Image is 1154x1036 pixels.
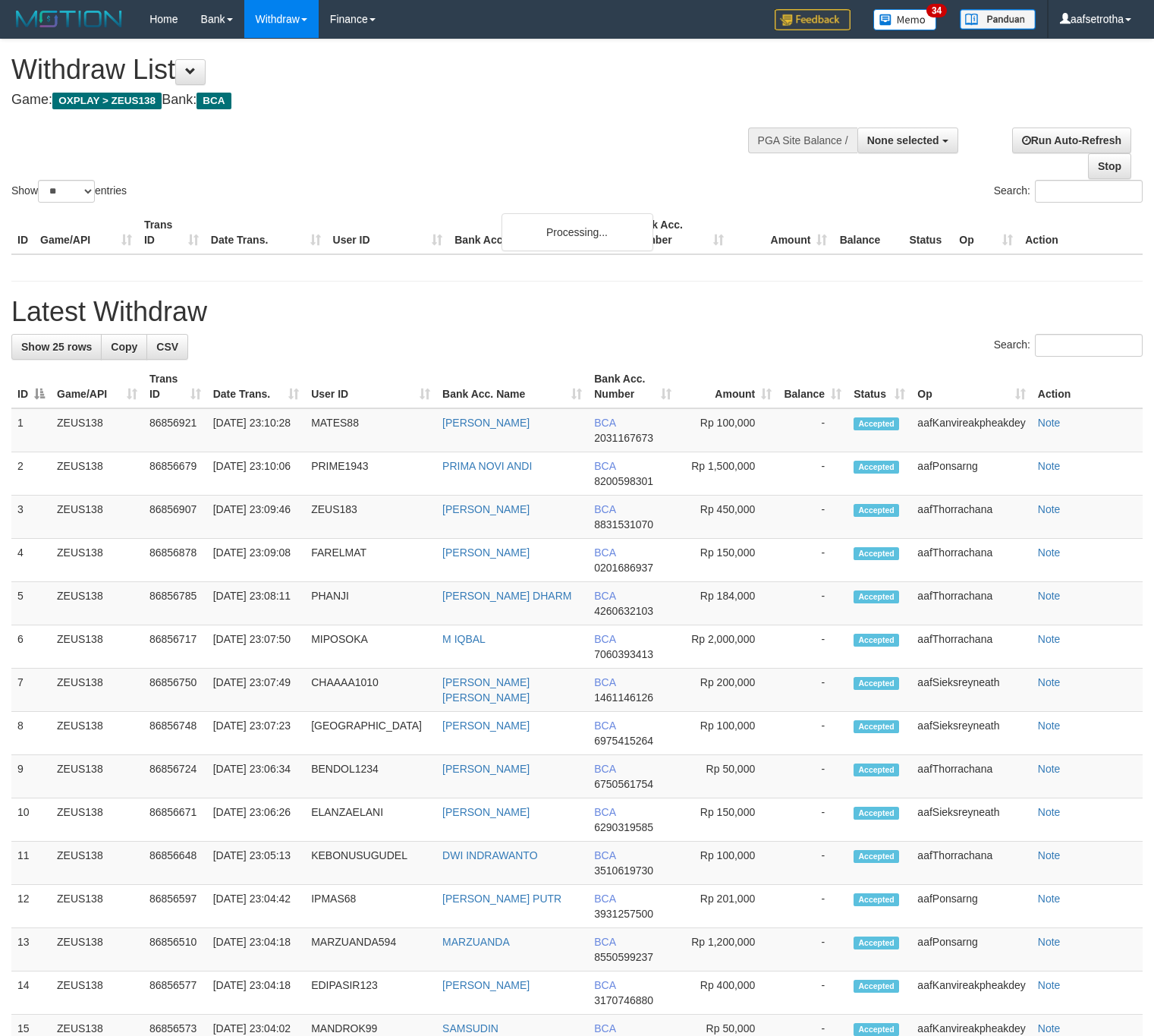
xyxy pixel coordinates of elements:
span: Copy 3170746880 to clipboard [594,994,653,1006]
span: BCA [594,893,615,905]
span: Copy 2031167673 to clipboard [594,432,653,444]
span: BCA [594,546,615,559]
div: Processing... [502,213,653,251]
span: Copy 3931257500 to clipboard [594,908,653,920]
td: MATES88 [305,408,436,452]
th: Op: activate to sort column ascending [911,365,1031,408]
th: Balance [833,211,903,254]
span: BCA [594,763,615,775]
td: ZEUS138 [51,842,143,885]
a: M IQBAL [442,633,486,645]
td: 14 [11,971,51,1015]
a: [PERSON_NAME] [442,503,530,515]
td: Rp 150,000 [678,798,778,842]
a: Show 25 rows [11,334,102,360]
td: ZEUS138 [51,539,143,582]
td: 86856907 [143,496,207,539]
h1: Withdraw List [11,55,754,85]
a: [PERSON_NAME] [442,546,530,559]
td: - [778,669,847,712]
th: Action [1019,211,1143,254]
a: Note [1038,590,1061,602]
a: Note [1038,633,1061,645]
td: Rp 100,000 [678,712,778,755]
td: 6 [11,625,51,669]
a: Note [1038,979,1061,991]
a: Copy [101,334,147,360]
td: [DATE] 23:09:46 [207,496,305,539]
span: Copy 6975415264 to clipboard [594,735,653,747]
td: aafKanvireakpheakdey [911,408,1031,452]
td: ZEUS138 [51,712,143,755]
td: 13 [11,928,51,971]
th: Balance: activate to sort column ascending [778,365,847,408]
th: ID: activate to sort column descending [11,365,51,408]
span: BCA [594,1022,615,1034]
span: BCA [594,460,615,472]
td: aafThorrachana [911,755,1031,798]
td: 86856510 [143,928,207,971]
td: 86856679 [143,452,207,496]
span: Copy 8550599237 to clipboard [594,951,653,963]
td: ZEUS138 [51,408,143,452]
span: Copy 6290319585 to clipboard [594,821,653,833]
a: Note [1038,460,1061,472]
td: 8 [11,712,51,755]
a: [PERSON_NAME] DHARM [442,590,571,602]
td: 86856878 [143,539,207,582]
td: [DATE] 23:09:08 [207,539,305,582]
td: 10 [11,798,51,842]
td: - [778,712,847,755]
td: 9 [11,755,51,798]
label: Show entries [11,180,127,203]
td: aafKanvireakpheakdey [911,971,1031,1015]
a: MARZUANDA [442,936,510,948]
button: None selected [857,128,958,153]
th: Bank Acc. Name [448,211,625,254]
td: 86856748 [143,712,207,755]
a: [PERSON_NAME] PUTR [442,893,561,905]
td: Rp 150,000 [678,539,778,582]
h1: Latest Withdraw [11,297,1143,327]
a: Note [1038,1022,1061,1034]
a: Note [1038,763,1061,775]
td: 11 [11,842,51,885]
td: Rp 450,000 [678,496,778,539]
select: Showentries [38,180,95,203]
a: [PERSON_NAME] [442,979,530,991]
td: aafSieksreyneath [911,669,1031,712]
a: Note [1038,676,1061,688]
a: [PERSON_NAME] [PERSON_NAME] [442,676,530,704]
td: Rp 184,000 [678,582,778,625]
td: 86856577 [143,971,207,1015]
th: Status [903,211,953,254]
span: Show 25 rows [21,341,92,353]
img: MOTION_logo.png [11,8,127,30]
td: - [778,885,847,928]
td: [GEOGRAPHIC_DATA] [305,712,436,755]
td: ZEUS138 [51,885,143,928]
th: Op [953,211,1019,254]
td: 86856785 [143,582,207,625]
td: 12 [11,885,51,928]
th: User ID [327,211,449,254]
td: KEBONUSUGUDEL [305,842,436,885]
td: - [778,582,847,625]
span: Copy [111,341,137,353]
span: None selected [867,134,939,146]
th: Amount [730,211,834,254]
td: aafPonsarng [911,885,1031,928]
td: Rp 100,000 [678,408,778,452]
td: ELANZAELANI [305,798,436,842]
td: ZEUS138 [51,928,143,971]
td: CHAAAA1010 [305,669,436,712]
td: [DATE] 23:04:18 [207,928,305,971]
span: Accepted [854,417,899,430]
input: Search: [1035,334,1143,357]
label: Search: [994,334,1143,357]
h4: Game: Bank: [11,93,754,108]
th: User ID: activate to sort column ascending [305,365,436,408]
td: aafThorrachana [911,625,1031,669]
span: Accepted [854,590,899,603]
td: [DATE] 23:07:50 [207,625,305,669]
